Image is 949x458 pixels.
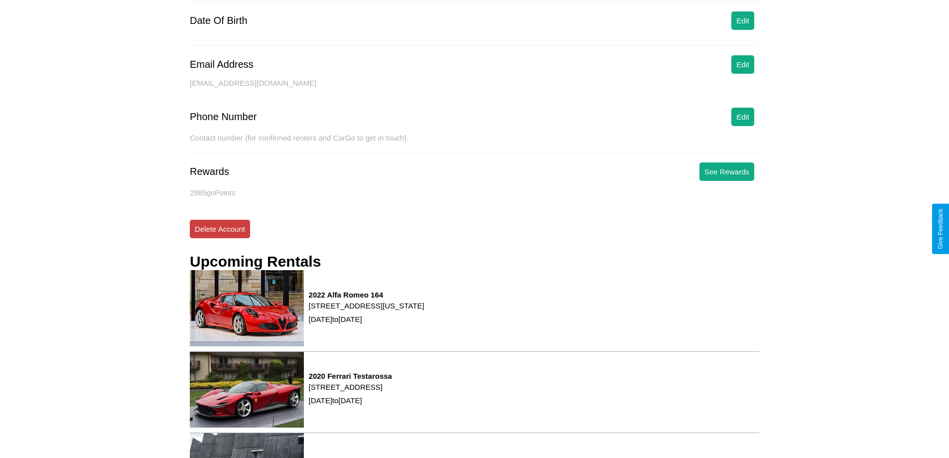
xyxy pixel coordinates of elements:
[731,55,754,74] button: Edit
[190,253,321,270] h3: Upcoming Rentals
[731,108,754,126] button: Edit
[309,291,424,299] h3: 2022 Alfa Romeo 164
[190,111,257,123] div: Phone Number
[190,79,759,98] div: [EMAIL_ADDRESS][DOMAIN_NAME]
[937,209,944,249] div: Give Feedback
[190,15,248,26] div: Date Of Birth
[190,352,304,428] img: rental
[190,270,304,346] img: rental
[309,372,392,380] h3: 2020 Ferrari Testarossa
[190,134,759,153] div: Contact number (for confirmed renters and CarGo to get in touch).
[309,312,424,326] p: [DATE] to [DATE]
[190,220,250,238] button: Delete Account
[309,380,392,394] p: [STREET_ADDRESS]
[309,299,424,312] p: [STREET_ADDRESS][US_STATE]
[731,11,754,30] button: Edit
[190,166,229,177] div: Rewards
[190,186,759,199] p: 2985 goPoints
[190,59,254,70] div: Email Address
[309,394,392,407] p: [DATE] to [DATE]
[699,162,754,181] button: See Rewards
